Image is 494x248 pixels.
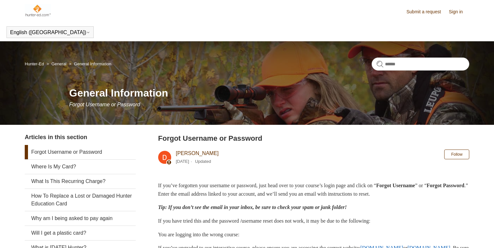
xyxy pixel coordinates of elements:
[25,4,51,17] img: Hunter-Ed Help Center home page
[25,160,136,174] a: Where Is My Card?
[195,159,211,164] li: Updated
[25,145,136,159] a: Forgot Username or Password
[69,102,140,107] span: Forgot Username or Password
[25,189,136,211] a: How To Replace a Lost or Damaged Hunter Education Card
[158,133,469,144] h2: Forgot Username or Password
[74,61,111,66] a: General Information
[51,61,66,66] a: General
[452,226,489,243] div: Chat Support
[25,61,44,66] a: Hunter-Ed
[25,134,87,140] span: Articles in this section
[406,8,447,15] a: Submit a request
[25,61,45,66] li: Hunter-Ed
[158,181,469,198] p: If you’ve forgotten your username or password, just head over to your course’s login page and cli...
[25,211,136,226] a: Why am I being asked to pay again
[25,226,136,240] a: Will I get a plastic card?
[372,58,469,71] input: Search
[444,150,469,159] button: Follow Article
[68,61,111,66] li: General Information
[427,183,464,188] strong: Forgot Password
[449,8,469,15] a: Sign in
[10,30,90,35] button: English ([GEOGRAPHIC_DATA])
[158,230,469,239] p: You are logging into the wrong course:
[376,183,415,188] strong: Forgot Username
[158,204,347,210] em: Tip: If you don’t see the email in your inbox, be sure to check your spam or junk folder!
[176,150,219,156] a: [PERSON_NAME]
[45,61,68,66] li: General
[176,159,189,164] time: 05/20/2025, 17:25
[25,174,136,189] a: What Is This Recurring Charge?
[69,85,470,101] h1: General Information
[158,217,469,225] p: If you have tried this and the password /username reset does not work, it may be due to the follo...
